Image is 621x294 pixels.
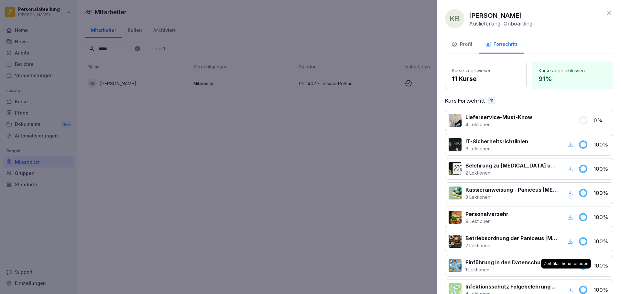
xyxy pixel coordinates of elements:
[465,259,558,266] p: Einführung in den Datenschutz am Arbeitsplatz nach Art. 13 ff. DSGVO
[485,41,517,48] div: Fortschritt
[465,234,558,242] p: Betriebsordnung der Paniceus [MEDICAL_DATA] Systemzentrale
[479,36,524,54] button: Fortschritt
[594,165,610,173] p: 100 %
[594,213,610,221] p: 100 %
[541,259,591,269] div: Zertifikat herunterladen
[465,242,558,249] p: 2 Lektionen
[594,141,610,148] p: 100 %
[445,36,479,54] button: Profil
[445,9,464,28] div: KB
[465,137,528,145] p: IT-Sicherheitsrichtlinien
[539,74,606,84] p: 91 %
[465,169,558,176] p: 2 Lektionen
[465,113,532,121] p: Lieferservice-Must-Know
[594,262,610,269] p: 100 %
[452,41,472,48] div: Profil
[465,162,558,169] p: Belehrung zu [MEDICAL_DATA] und Betäubungsmitteln am Arbeitsplatz
[452,74,520,84] p: 11 Kurse
[594,286,610,294] p: 100 %
[594,238,610,245] p: 100 %
[465,218,508,225] p: 9 Lektionen
[452,67,520,74] p: Kurse zugewiesen
[594,189,610,197] p: 100 %
[488,97,495,104] div: 11
[469,11,522,20] p: [PERSON_NAME]
[465,145,528,152] p: 6 Lektionen
[469,20,532,27] p: Auslieferung, Onboarding
[465,186,558,194] p: Kassieranweisung - Paniceus [MEDICAL_DATA] Systemzentrale GmbH
[465,194,558,200] p: 3 Lektionen
[445,97,485,105] p: Kurs Fortschritt
[539,67,606,74] p: Kurse abgeschlossen
[465,210,508,218] p: Personalverzehr
[465,283,558,290] p: Infektionsschutz Folgebelehrung (nach §43 IfSG)
[594,117,610,124] p: 0 %
[465,121,532,128] p: 4 Lektionen
[465,266,558,273] p: 1 Lektionen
